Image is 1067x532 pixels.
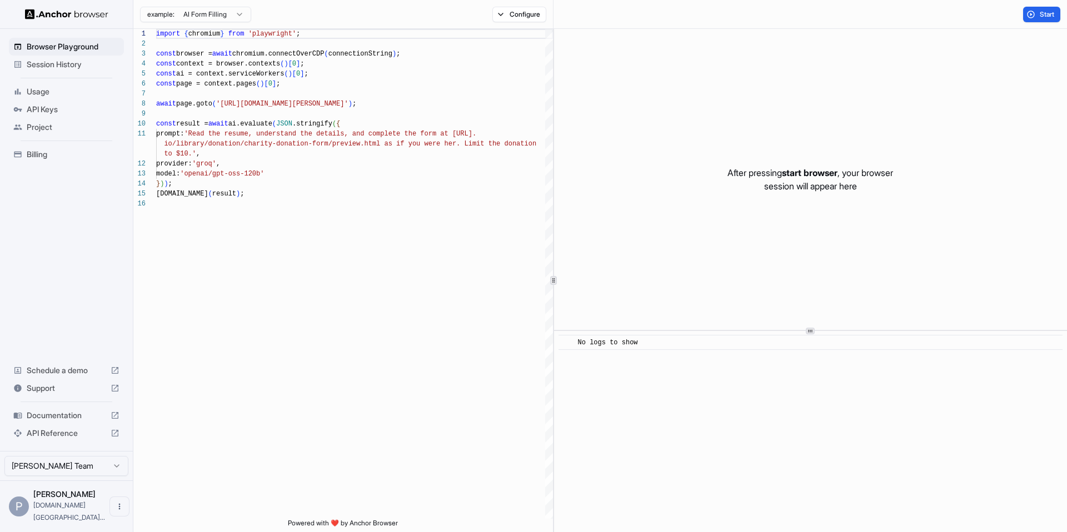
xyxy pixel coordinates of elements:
div: 7 [133,89,146,99]
span: example: [147,10,174,19]
span: 0 [296,70,300,78]
span: Documentation [27,410,106,421]
div: 2 [133,39,146,49]
span: await [156,100,176,108]
span: ai = context.serviceWorkers [176,70,284,78]
span: await [208,120,228,128]
span: provider: [156,160,192,168]
div: Project [9,118,124,136]
span: ; [300,60,304,68]
span: Session History [27,59,119,70]
div: Session History [9,56,124,73]
span: result [212,190,236,198]
div: 3 [133,49,146,59]
button: Configure [492,7,546,22]
span: const [156,50,176,58]
div: API Keys [9,101,124,118]
span: browser = [176,50,212,58]
span: model: [156,170,180,178]
span: import [156,30,180,38]
span: Schedule a demo [27,365,106,376]
span: page = context.pages [176,80,256,88]
span: 'Read the resume, understand the details, and comp [184,130,384,138]
span: } [156,180,160,188]
span: io/library/donation/charity-donation-form/preview. [164,140,364,148]
span: , [216,160,220,168]
span: start browser [782,167,837,178]
span: API Reference [27,428,106,439]
span: ( [256,80,260,88]
span: lete the form at [URL]. [384,130,476,138]
span: 0 [268,80,272,88]
span: html as if you were her. Limit the donation [364,140,536,148]
span: ) [164,180,168,188]
span: ( [272,120,276,128]
span: { [336,120,340,128]
span: 'openai/gpt-oss-120b' [180,170,264,178]
span: page.goto [176,100,212,108]
div: 5 [133,69,146,79]
span: 'groq' [192,160,216,168]
div: 8 [133,99,146,109]
span: JSON [276,120,292,128]
span: } [220,30,224,38]
span: [DOMAIN_NAME] [156,190,208,198]
span: const [156,70,176,78]
span: 0 [292,60,296,68]
span: ; [396,50,400,58]
span: Start [1040,10,1055,19]
span: Support [27,383,106,394]
div: 14 [133,179,146,189]
span: result = [176,120,208,128]
div: Usage [9,83,124,101]
div: 9 [133,109,146,119]
span: Usage [27,86,119,97]
span: Project [27,122,119,133]
div: Schedule a demo [9,362,124,379]
span: connectionString [328,50,392,58]
span: idea.barcelona@gmail.com [33,501,105,521]
span: ) [284,60,288,68]
img: Anchor Logo [25,9,108,19]
div: P [9,496,29,516]
div: 15 [133,189,146,199]
div: 16 [133,199,146,209]
span: { [184,30,188,38]
span: chromium.connectOverCDP [232,50,325,58]
span: ( [212,100,216,108]
button: Open menu [109,496,129,516]
div: 11 [133,129,146,139]
span: ; [276,80,280,88]
span: ( [332,120,336,128]
span: ) [348,100,352,108]
span: from [228,30,245,38]
span: Powered with ❤️ by Anchor Browser [288,519,398,532]
div: 12 [133,159,146,169]
span: chromium [188,30,221,38]
span: ; [352,100,356,108]
span: ; [240,190,244,198]
div: 4 [133,59,146,69]
span: 'playwright' [248,30,296,38]
span: Billing [27,149,119,160]
span: await [212,50,232,58]
div: 10 [133,119,146,129]
span: API Keys [27,104,119,115]
div: 1 [133,29,146,39]
span: [ [288,60,292,68]
span: ) [236,190,240,198]
span: Browser Playground [27,41,119,52]
span: ; [296,30,300,38]
div: Browser Playground [9,38,124,56]
div: Documentation [9,406,124,424]
span: ( [324,50,328,58]
div: Billing [9,145,124,163]
span: [ [264,80,268,88]
span: const [156,120,176,128]
span: ) [392,50,396,58]
span: prompt: [156,130,184,138]
span: const [156,60,176,68]
span: .stringify [292,120,332,128]
span: ; [304,70,308,78]
div: 6 [133,79,146,89]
